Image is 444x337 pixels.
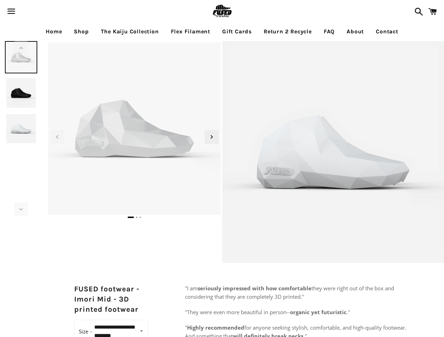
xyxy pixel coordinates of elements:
img: [3D printed Shoes] - lightweight custom 3dprinted shoes sneakers sandals fused footwear [5,41,37,73]
div: Next slide [205,130,219,144]
a: Flex Filament [166,23,215,40]
span: "I am [185,285,198,292]
b: Highly recommended [187,324,244,331]
span: they were right out of the box and considering that they are completely 3D printed." [185,285,394,300]
img: [3D printed Shoes] - lightweight custom 3dprinted shoes sneakers sandals fused footwear [5,77,37,109]
a: Shop [69,23,94,40]
span: " [185,324,187,331]
span: Go to slide 3 [140,217,141,218]
span: Go to slide 1 [128,217,134,218]
b: seriously impressed with how comfortable [198,285,311,292]
a: Contact [371,23,404,40]
a: FAQ [318,23,340,40]
label: Size [79,326,92,336]
span: Go to slide 2 [136,217,137,218]
div: Previous slide [50,130,64,144]
span: ." [347,309,350,316]
b: organic yet futuristic [290,309,347,316]
a: About [341,23,369,40]
span: "They were even more beautiful in person-- [185,309,290,316]
a: Return 2 Recycle [258,23,317,40]
a: Gift Cards [217,23,257,40]
h2: FUSED footwear - Imori Mid - 3D printed footwear [74,284,148,315]
a: Home [40,23,67,40]
a: The Kaiju Collection [96,23,164,40]
img: [3D printed Shoes] - lightweight custom 3dprinted shoes sneakers sandals fused footwear [5,113,37,145]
